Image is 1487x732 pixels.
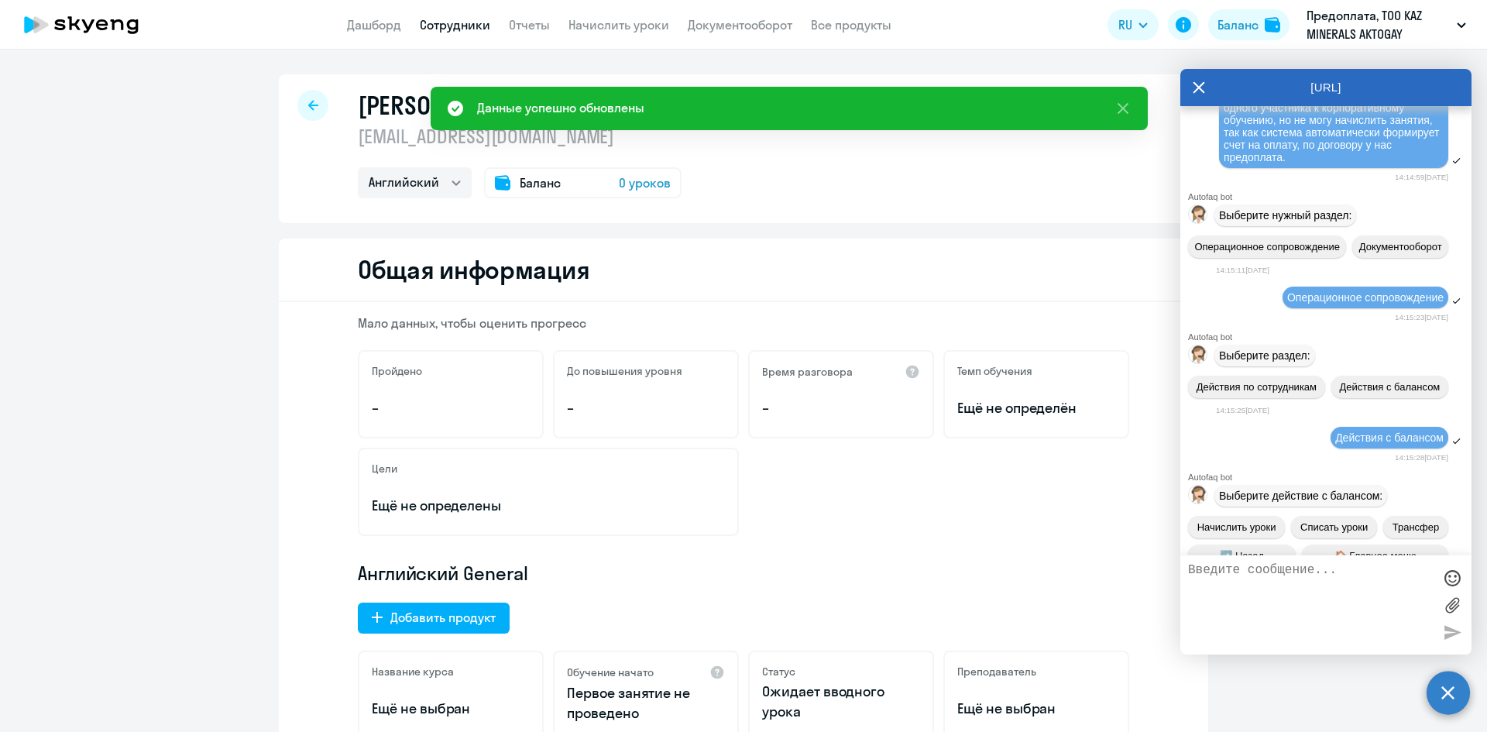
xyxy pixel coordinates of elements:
span: Выберите действие с балансом: [1219,490,1382,502]
span: Списать уроки [1300,521,1368,533]
h5: Название курса [372,665,454,679]
button: ➡️ Назад [1188,545,1296,567]
button: RU [1108,9,1159,40]
img: bot avatar [1189,205,1208,228]
time: 14:15:25[DATE] [1216,406,1269,414]
time: 14:15:28[DATE] [1395,453,1448,462]
p: – [567,398,725,418]
span: RU [1118,15,1132,34]
h1: [PERSON_NAME] [358,90,522,121]
button: Балансbalance [1208,9,1290,40]
button: Действия по сотрудникам [1188,376,1325,398]
img: bot avatar [1189,345,1208,368]
h5: Темп обучения [957,364,1032,378]
p: [EMAIL_ADDRESS][DOMAIN_NAME] [358,124,682,149]
h2: Общая информация [358,254,589,285]
p: – [372,398,530,418]
time: 14:15:23[DATE] [1395,313,1448,321]
span: 🏠 Главное меню [1334,550,1417,562]
div: Данные успешно обновлены [477,98,644,117]
a: Отчеты [509,17,550,33]
span: Баланс [520,174,561,192]
h5: До повышения уровня [567,364,682,378]
p: Первое занятие не проведено [567,683,725,723]
a: Документооборот [688,17,792,33]
a: Все продукты [811,17,891,33]
button: 🏠 Главное меню [1302,545,1448,567]
span: Здравствуйте! Подскажите, добавили одного участника к корпоративному обучению, но не могу начисли... [1224,89,1442,163]
span: Выберите нужный раздел: [1219,209,1351,222]
a: Дашборд [347,17,401,33]
a: Начислить уроки [568,17,669,33]
button: Трансфер [1383,516,1448,538]
div: Autofaq bot [1188,473,1472,482]
p: Ещё не выбран [957,699,1115,719]
p: Ещё не выбран [372,699,530,719]
p: Предоплата, ТОО KAZ MINERALS AKTOGAY [1307,6,1451,43]
button: Действия с балансом [1331,376,1448,398]
button: Добавить продукт [358,603,510,634]
h5: Статус [762,665,795,679]
img: bot avatar [1189,486,1208,508]
div: Добавить продукт [390,608,496,627]
span: Начислить уроки [1197,521,1276,533]
span: Английский General [358,561,528,586]
p: Ещё не определены [372,496,725,516]
a: Сотрудники [420,17,490,33]
p: Ожидает вводного урока [762,682,920,722]
div: Баланс [1217,15,1259,34]
button: Документооборот [1352,235,1448,258]
label: Лимит 10 файлов [1441,593,1464,617]
time: 14:15:11[DATE] [1216,266,1269,274]
span: Действия с балансом [1335,431,1444,444]
button: Операционное сопровождение [1188,235,1346,258]
button: Предоплата, ТОО KAZ MINERALS AKTOGAY [1299,6,1474,43]
span: Трансфер [1393,521,1440,533]
h5: Время разговора [762,365,853,379]
span: ➡️ Назад [1220,550,1264,562]
span: Операционное сопровождение [1194,241,1340,253]
time: 14:14:59[DATE] [1395,173,1448,181]
button: Начислить уроки [1188,516,1285,538]
h5: Преподаватель [957,665,1036,679]
img: balance [1265,17,1280,33]
span: 0 уроков [619,174,671,192]
span: Действия по сотрудникам [1197,381,1317,393]
button: Списать уроки [1291,516,1377,538]
p: – [762,398,920,418]
span: Операционное сопровождение [1287,291,1444,304]
span: Документооборот [1359,241,1442,253]
span: Выберите раздел: [1219,349,1310,362]
span: Ещё не определён [957,398,1115,418]
h5: Пройдено [372,364,422,378]
div: Autofaq bot [1188,192,1472,201]
div: Autofaq bot [1188,332,1472,342]
h5: Цели [372,462,397,476]
h5: Обучение начато [567,665,654,679]
span: Действия с балансом [1339,381,1440,393]
p: Мало данных, чтобы оценить прогресс [358,314,1129,332]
